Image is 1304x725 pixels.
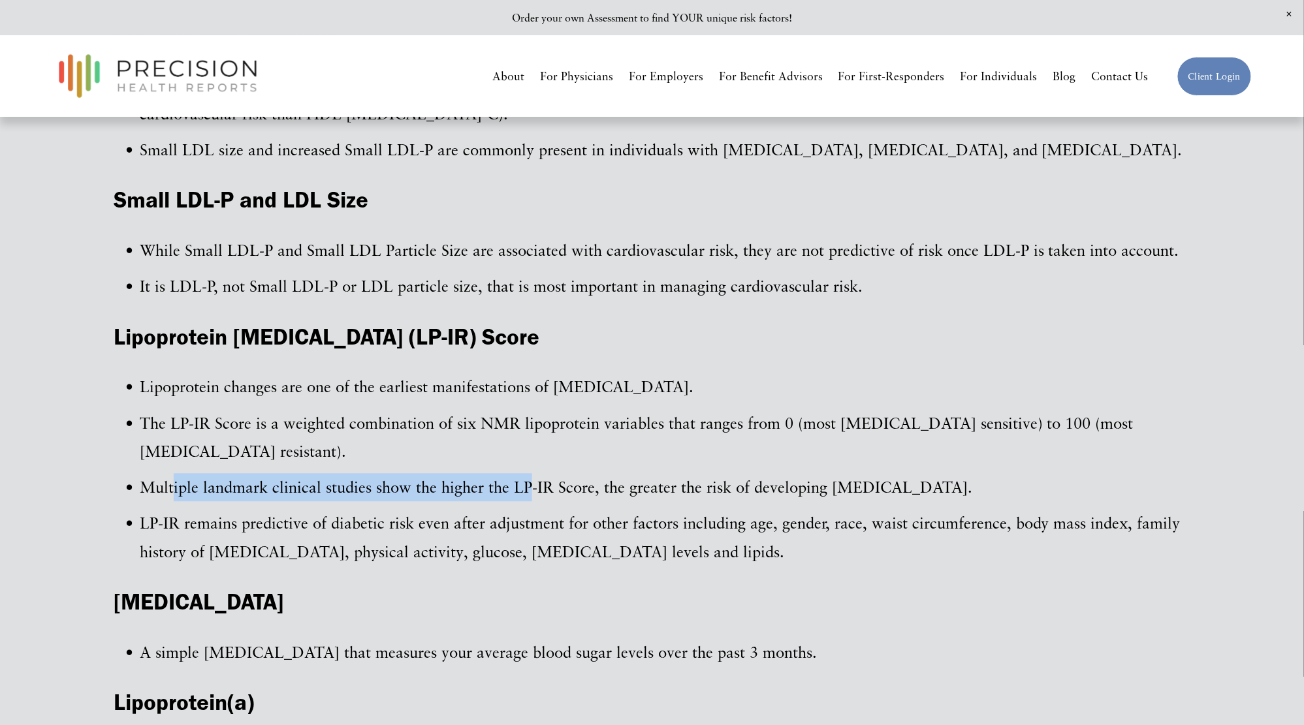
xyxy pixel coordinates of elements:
[140,510,1190,566] p: LP-IR remains predictive of diabetic risk even after adjustment for other factors including age, ...
[629,65,703,87] a: For Employers
[114,689,254,717] strong: Lipoprotein(a)
[140,237,1190,265] p: While Small LDL-P and Small LDL Particle Size are associated with cardiovascular risk, they are n...
[1092,65,1149,87] a: Contact Us
[52,48,264,104] img: Precision Health Reports
[1239,662,1304,725] iframe: Chat Widget
[140,410,1190,466] p: The LP-IR Score is a weighted combination of six NMR lipoprotein variables that ranges from 0 (mo...
[961,65,1038,87] a: For Individuals
[140,474,1190,502] p: Multiple landmark clinical studies show the higher the LP-IR Score, the greater the risk of devel...
[140,136,1190,164] p: Small LDL size and increased Small LDL-P are commonly present in individuals with [MEDICAL_DATA],...
[838,65,945,87] a: For First-Responders
[492,65,524,87] a: About
[114,187,368,214] strong: Small LDL-P and LDL Size
[114,589,283,616] strong: [MEDICAL_DATA]
[114,324,539,351] strong: Lipoprotein [MEDICAL_DATA] (LP-IR) Score
[140,639,1190,667] p: A simple [MEDICAL_DATA] that measures your average blood sugar levels over the past 3 months.
[540,65,613,87] a: For Physicians
[140,373,1190,401] p: Lipoprotein changes are one of the earliest manifestations of [MEDICAL_DATA].
[140,273,1190,301] p: It is LDL-P, not Small LDL-P or LDL particle size, that is most important in managing cardiovascu...
[719,65,823,87] a: For Benefit Advisors
[1053,65,1076,87] a: Blog
[1177,57,1252,97] a: Client Login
